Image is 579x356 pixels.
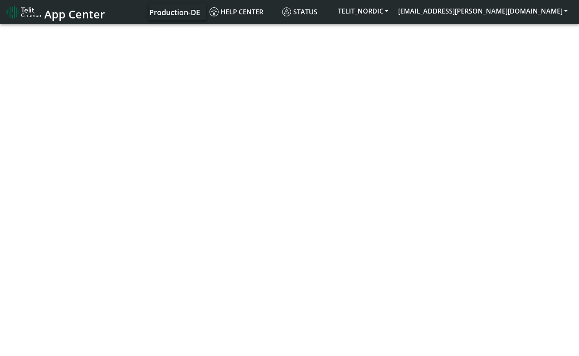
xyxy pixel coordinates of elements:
span: App Center [44,7,105,22]
button: [EMAIL_ADDRESS][PERSON_NAME][DOMAIN_NAME] [393,4,572,18]
button: TELIT_NORDIC [333,4,393,18]
a: Your current platform instance [149,4,200,20]
img: status.svg [282,7,291,16]
a: App Center [7,3,104,21]
a: Status [279,4,333,20]
span: Status [282,7,317,16]
img: logo-telit-cinterion-gw-new.png [7,6,41,19]
span: Help center [210,7,263,16]
span: Production-DE [149,7,200,17]
img: knowledge.svg [210,7,219,16]
a: Help center [206,4,279,20]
